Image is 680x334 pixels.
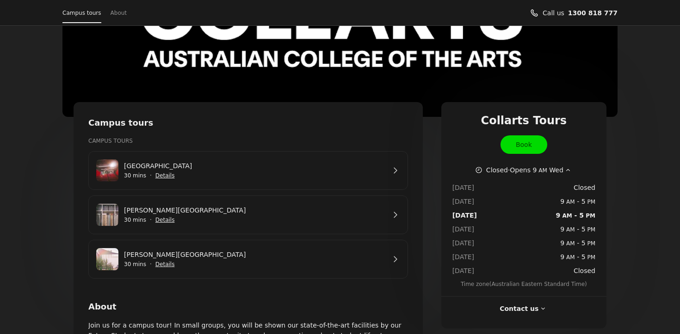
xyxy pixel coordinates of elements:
[452,266,477,276] dt: [DATE]
[560,224,595,234] span: -
[88,301,408,313] h2: About
[88,117,408,129] h2: Campus tours
[560,252,595,262] span: -
[501,135,547,154] a: Book
[586,226,595,233] span: PM
[560,238,595,248] span: -
[155,260,175,269] button: Show details for George St Campus
[564,199,575,205] span: AM
[62,6,101,19] a: Campus tours
[111,6,127,19] a: About
[481,113,567,128] span: Collarts Tours
[560,213,572,219] span: AM
[516,140,532,150] span: Book
[452,196,477,206] dt: [DATE]
[586,254,595,261] span: PM
[537,167,547,174] span: AM
[124,205,385,215] a: [PERSON_NAME][GEOGRAPHIC_DATA]
[560,239,564,247] span: 9
[556,212,561,219] span: 9
[579,212,584,219] span: 5
[586,199,595,205] span: PM
[584,213,595,219] span: PM
[500,304,548,314] button: Contact us
[586,240,595,247] span: PM
[581,198,586,205] span: 5
[556,210,595,220] span: -
[452,210,477,220] dt: [DATE]
[560,253,564,261] span: 9
[88,136,408,146] h3: Campus Tours
[452,279,595,289] span: Time zone ( Australian Eastern Standard Time )
[574,182,595,193] span: Closed
[581,239,586,247] span: 5
[581,253,586,261] span: 5
[475,165,573,175] button: Show working hours
[543,8,564,18] span: Call us
[564,226,575,233] span: AM
[574,266,595,276] span: Closed
[560,198,564,205] span: 9
[560,196,595,206] span: -
[452,252,477,262] dt: [DATE]
[564,240,575,247] span: AM
[452,238,477,248] dt: [DATE]
[124,161,385,171] a: [GEOGRAPHIC_DATA]
[155,215,175,225] button: Show details for Cromwell St Campus
[486,165,563,175] span: Closed · Opens Wed
[452,182,477,193] dt: [DATE]
[124,249,385,260] a: [PERSON_NAME][GEOGRAPHIC_DATA]
[581,225,586,233] span: 5
[564,254,575,261] span: AM
[532,166,537,174] span: 9
[568,8,618,18] a: Call us 1300 818 777
[452,224,477,234] dt: [DATE]
[155,171,175,180] button: Show details for Wellington St Campus
[560,225,564,233] span: 9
